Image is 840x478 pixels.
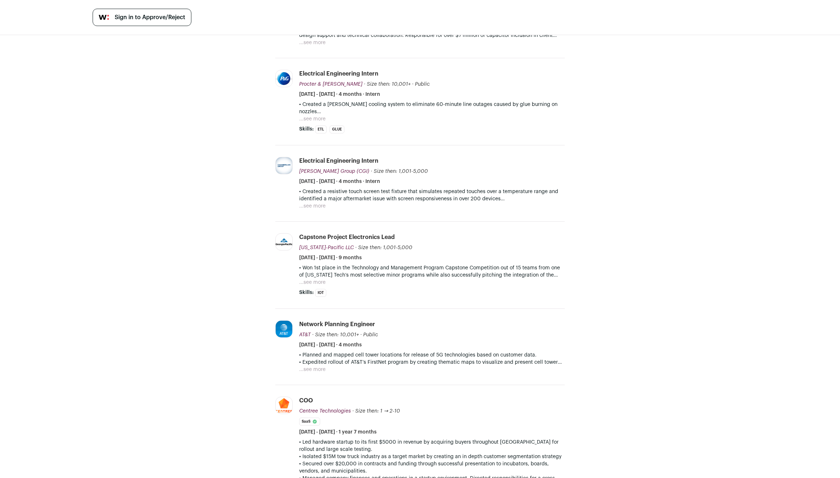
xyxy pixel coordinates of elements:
[299,359,565,366] p: • Expedited rollout of AT&T’s FirstNet program by creating thematic maps to visualize and present...
[299,157,378,165] div: Electrical Engineering Intern
[276,157,292,174] img: c2acb7a91935f85e913fd8e9bbb2149f41a564195f0509ebdea532e972492e2c
[299,341,362,349] span: [DATE] - [DATE] · 4 months
[299,351,565,359] p: • Planned and mapped cell tower locations for release of 5G technologies based on customer data.
[299,397,313,405] div: COO
[299,233,395,241] div: Capstone Project Electronics Lead
[299,245,354,250] span: [US_STATE]-Pacific LLC
[352,409,400,414] span: · Size then: 1 → 2-10
[93,9,191,26] a: Sign in to Approve/Reject
[299,115,326,123] button: ...see more
[276,72,292,86] img: ac691ad1e635bec401f27f33a501af2f2a9470779e855211b149dc1769c2d294.jpg
[299,254,362,261] span: [DATE] - [DATE] · 9 months
[299,178,380,185] span: [DATE] - [DATE] · 4 months · Intern
[299,428,377,436] span: [DATE] - [DATE] · 1 year 7 months
[412,81,413,88] span: ·
[299,366,326,373] button: ...see more
[299,169,369,174] span: [PERSON_NAME] Group (CGI)
[364,82,411,87] span: · Size then: 10,001+
[299,91,380,98] span: [DATE] - [DATE] · 4 months · Intern
[360,331,362,338] span: ·
[276,398,292,413] img: d9dd41679426fe5254b349aa806db6391bb0bb51f80f5198178132d829fb1834.png
[355,245,412,250] span: · Size then: 1,001-5,000
[415,82,430,87] span: Public
[330,125,344,133] li: Glue
[115,13,185,22] span: Sign in to Approve/Reject
[315,289,326,297] li: IOT
[299,453,565,460] p: • Isolated $15M tow truck industry as a target market by creating an in depth customer segmentati...
[299,125,314,133] span: Skills:
[363,332,378,337] span: Public
[299,320,375,328] div: Network Planning Engineer
[299,289,314,296] span: Skills:
[299,439,565,453] p: • Led hardware startup to its first $5000 in revenue by acquiring buyers throughout [GEOGRAPHIC_D...
[299,188,565,202] p: • Created a resistive touch screen test fixture that simulates repeated touches over a temperatur...
[299,279,326,286] button: ...see more
[371,169,428,174] span: · Size then: 1,001-5,000
[276,238,292,246] img: b019009934d8b3a6f3048c9215f4b8f601e32a5d39b1e5b43390c88ef138a0c6.jpg
[299,460,565,475] p: • Secured over $20,000 in contracts and funding through successful presentation to incubators, bo...
[299,418,320,426] li: SaaS
[299,409,351,414] span: Centree Technologies
[299,82,362,87] span: Procter & [PERSON_NAME]
[299,70,378,78] div: Electrical Engineering Intern
[299,332,311,337] span: AT&T
[276,321,292,337] img: f891c2dfd8eead49e17d06652d3ce0f6fd6ac0f1d0c60590a10552ecb2fb5466.jpg
[99,15,109,20] img: wellfound-symbol-flush-black-fb3c872781a75f747ccb3a119075da62bfe97bd399995f84a933054e44a575c4.png
[315,125,327,133] li: ETL
[312,332,359,337] span: · Size then: 10,001+
[299,264,565,279] p: • Won 1st place in the Technology and Management Program Capstone Competition out of 15 teams fro...
[299,39,326,46] button: ...see more
[299,202,326,210] button: ...see more
[299,101,565,115] p: • Created a [PERSON_NAME] cooling system to eliminate 60-minute line outages caused by glue burni...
